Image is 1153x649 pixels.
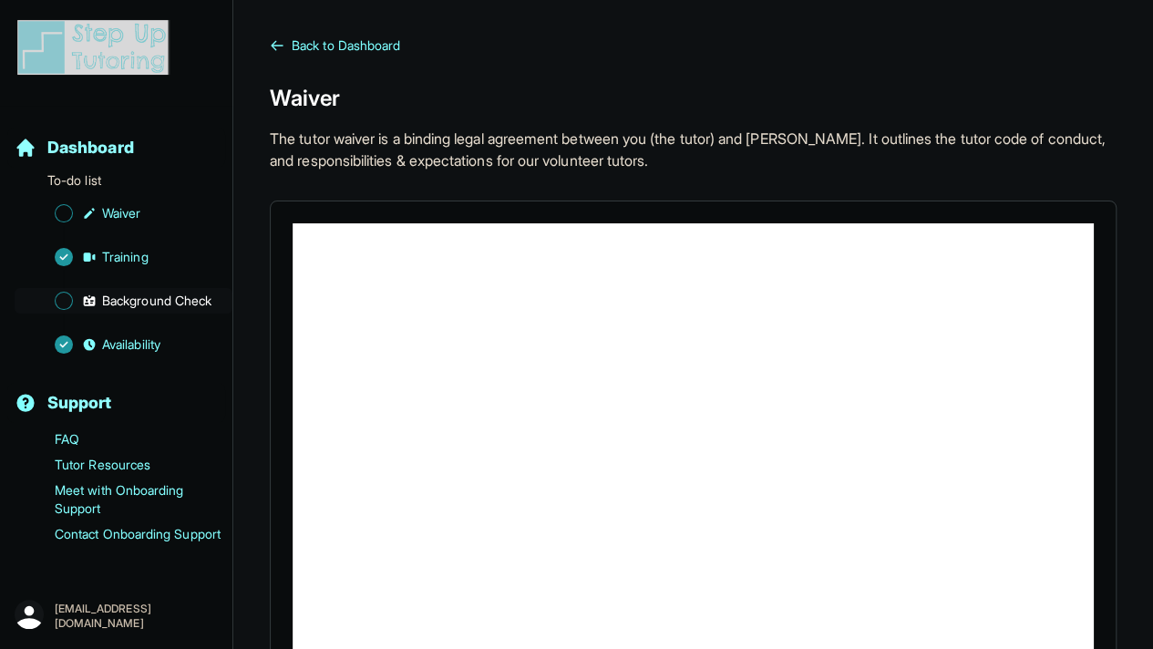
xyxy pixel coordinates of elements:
[102,204,140,222] span: Waiver
[102,292,211,310] span: Background Check
[55,602,218,631] p: [EMAIL_ADDRESS][DOMAIN_NAME]
[15,478,232,521] a: Meet with Onboarding Support
[270,84,1117,113] h1: Waiver
[15,135,134,160] a: Dashboard
[15,201,232,226] a: Waiver
[270,128,1117,171] p: The tutor waiver is a binding legal agreement between you (the tutor) and [PERSON_NAME]. It outli...
[15,427,232,452] a: FAQ
[47,390,112,416] span: Support
[7,171,225,197] p: To-do list
[15,521,232,547] a: Contact Onboarding Support
[102,248,149,266] span: Training
[15,600,218,633] button: [EMAIL_ADDRESS][DOMAIN_NAME]
[15,288,232,314] a: Background Check
[102,335,160,354] span: Availability
[15,452,232,478] a: Tutor Resources
[15,18,177,77] img: logo
[15,332,232,357] a: Availability
[47,135,134,160] span: Dashboard
[270,36,1117,55] a: Back to Dashboard
[15,244,232,270] a: Training
[292,36,400,55] span: Back to Dashboard
[7,361,225,423] button: Support
[7,106,225,168] button: Dashboard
